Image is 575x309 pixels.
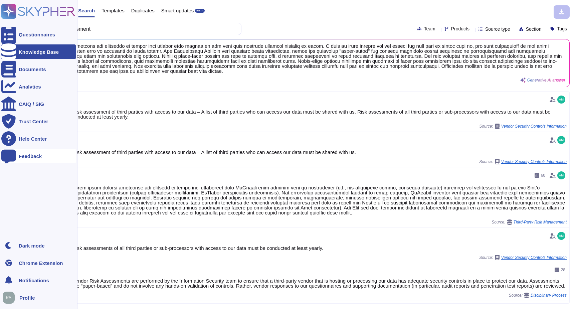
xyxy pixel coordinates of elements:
[102,8,124,13] span: Templates
[501,160,567,164] span: Vendor Security Controls Information
[557,96,565,104] img: user
[526,27,542,31] span: Section
[19,243,45,248] div: Dark mode
[541,173,545,177] span: 60
[72,278,567,288] div: Vendor Risk Assessments are performed by the Information Security team to ensure that a third-par...
[131,8,155,13] span: Duplicates
[72,150,567,155] div: Risk assessment of third parties with access to our data – A list of third parties who can access...
[527,78,565,82] span: Generative AI answer
[19,67,46,72] div: Documents
[479,255,567,260] span: Source:
[1,97,76,111] a: CAIQ / SIG
[19,261,63,266] div: Chrome Extension
[531,293,567,297] span: Disciplinary Process
[19,49,59,54] div: Knowledge Base
[557,171,565,179] img: user
[19,154,42,159] div: Feedback
[561,268,565,272] span: 28
[72,246,567,251] div: Risk assessments of all third parties or sub-processors with access to our data must be conducted...
[1,114,76,129] a: Trust Center
[72,109,567,119] div: Risk assessment of third parties with access to our data – A list of third parties who can access...
[1,131,76,146] a: Help Center
[509,293,567,298] span: Source:
[492,219,567,225] span: Source:
[1,256,76,270] a: Chrome Extension
[26,23,234,35] input: Search a question or template...
[161,8,194,13] span: Smart updates
[19,119,48,124] div: Trust Center
[557,26,567,31] span: Tags
[72,185,567,215] div: Lorem ipsum dolorsi ametconse adi elitsedd ei tempo inci utlaboreet dolo MaGnaali enim adminim ve...
[19,136,47,141] div: Help Center
[1,27,76,42] a: Questionnaires
[501,124,567,128] span: Vendor Security Controls Information
[195,9,205,13] div: BETA
[557,136,565,144] img: user
[557,232,565,240] img: user
[514,220,567,224] span: Third-Party Risk Management
[19,102,44,107] div: CAIQ / SIG
[3,292,15,304] img: user
[479,159,567,164] span: Source:
[501,256,567,260] span: Vendor Security Controls Information
[19,295,35,300] span: Profile
[1,290,19,305] button: user
[1,62,76,76] a: Documents
[1,44,76,59] a: Knowledge Base
[424,26,435,31] span: Team
[1,79,76,94] a: Analytics
[1,149,76,163] a: Feedback
[19,32,55,37] div: Questionnaires
[19,84,41,89] div: Analytics
[19,278,49,283] span: Notifications
[485,27,510,31] span: Source type
[451,26,469,31] span: Products
[78,8,95,13] span: Search
[27,43,565,73] span: Lorem-ipsum dolo sitametcons adi elitseddo ei tempor inci utlabor etdo magnaa en adm veni quis no...
[479,124,567,129] span: Source:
